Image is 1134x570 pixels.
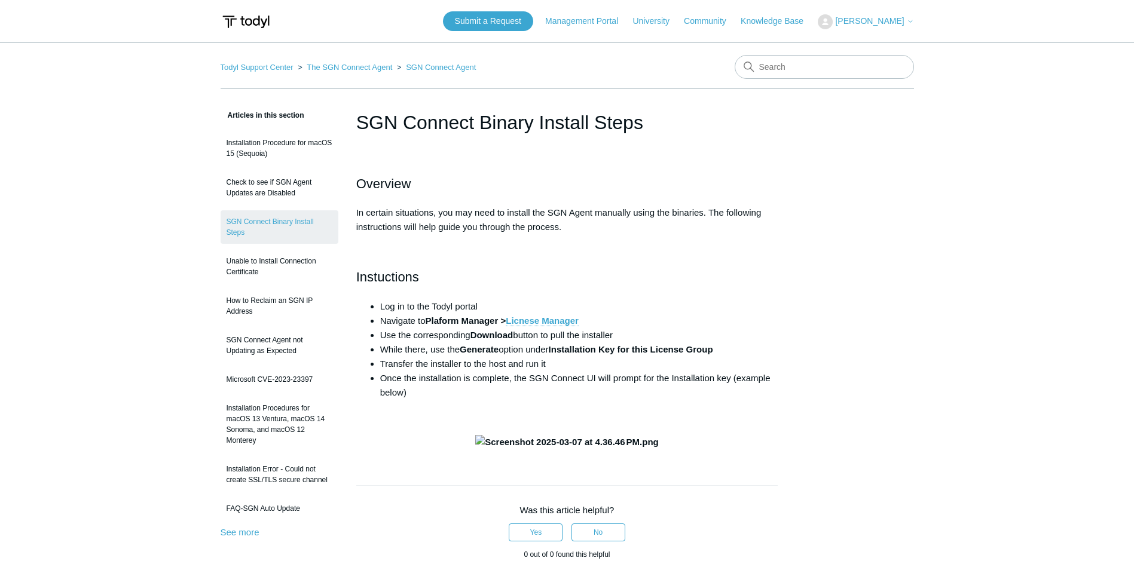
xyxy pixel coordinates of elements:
[307,63,392,72] a: The SGN Connect Agent
[221,250,338,283] a: Unable to Install Connection Certificate
[460,344,499,354] strong: Generate
[356,173,778,194] h2: Overview
[221,329,338,362] a: SGN Connect Agent not Updating as Expected
[221,171,338,204] a: Check to see if SGN Agent Updates are Disabled
[380,328,778,342] li: Use the corresponding button to pull the installer
[221,210,338,244] a: SGN Connect Binary Install Steps
[221,111,304,119] span: Articles in this section
[395,63,476,72] li: SGN Connect Agent
[380,314,778,328] li: Navigate to
[571,523,625,541] button: This article was not helpful
[475,435,659,449] img: Screenshot 2025-03-07 at 4.36.46 PM.png
[524,550,610,559] span: 0 out of 0 found this helpful
[221,397,338,452] a: Installation Procedures for macOS 13 Ventura, macOS 14 Sonoma, and macOS 12 Monterey
[632,15,681,27] a: University
[221,11,271,33] img: Todyl Support Center Help Center home page
[835,16,904,26] span: [PERSON_NAME]
[380,357,778,371] li: Transfer the installer to the host and run it
[221,368,338,391] a: Microsoft CVE-2023-23397
[426,315,579,326] strong: Plaform Manager >
[380,299,778,314] li: Log in to the Todyl portal
[221,527,259,537] a: See more
[741,15,815,27] a: Knowledge Base
[356,108,778,137] h1: SGN Connect Binary Install Steps
[818,14,913,29] button: [PERSON_NAME]
[684,15,738,27] a: Community
[509,523,563,541] button: This article was helpful
[221,497,338,520] a: FAQ-SGN Auto Update
[735,55,914,79] input: Search
[520,505,615,515] span: Was this article helpful?
[221,63,296,72] li: Todyl Support Center
[221,289,338,323] a: How to Reclaim an SGN IP Address
[356,266,778,287] h2: Instuctions
[221,131,338,165] a: Installation Procedure for macOS 15 (Sequoia)
[443,11,533,31] a: Submit a Request
[356,206,778,234] p: In certain situations, you may need to install the SGN Agent manually using the binaries. The fol...
[470,330,513,340] strong: Download
[406,63,476,72] a: SGN Connect Agent
[545,15,630,27] a: Management Portal
[221,458,338,491] a: Installation Error - Could not create SSL/TLS secure channel
[295,63,395,72] li: The SGN Connect Agent
[506,315,579,326] a: Licnese Manager
[380,371,778,400] li: Once the installation is complete, the SGN Connect UI will prompt for the Installation key (examp...
[380,342,778,357] li: While there, use the option under
[549,344,713,354] strong: Installation Key for this License Group
[221,63,294,72] a: Todyl Support Center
